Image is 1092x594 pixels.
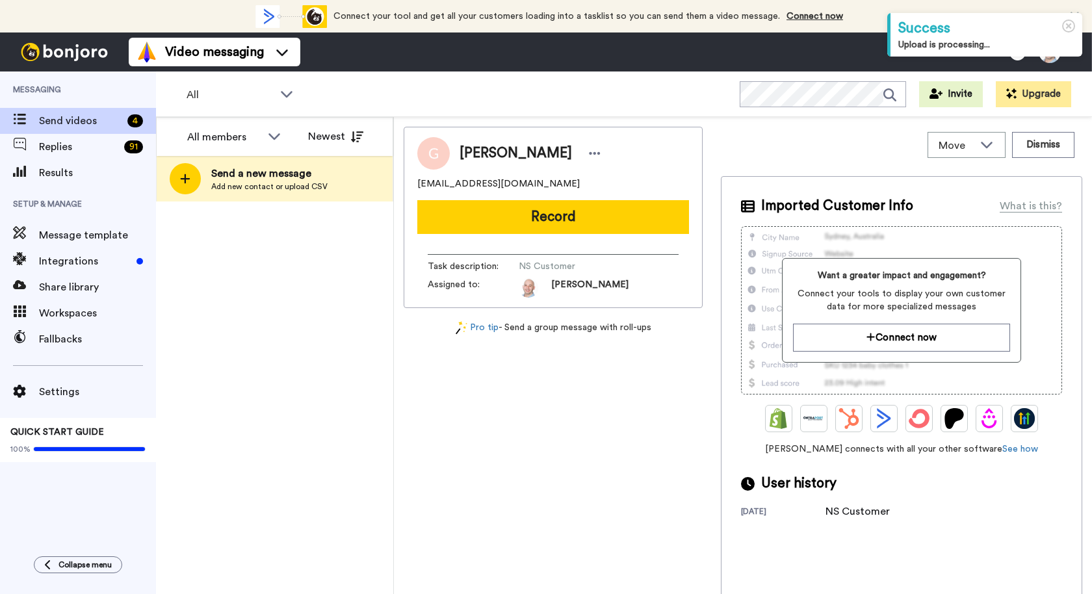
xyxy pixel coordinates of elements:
span: QUICK START GUIDE [10,428,104,437]
img: Patreon [944,408,965,429]
span: [PERSON_NAME] [551,278,629,298]
img: vm-color.svg [136,42,157,62]
img: Image of Gustav [417,137,450,170]
span: Video messaging [165,43,264,61]
span: Want a greater impact and engagement? [793,269,1010,282]
span: Replies [39,139,119,155]
button: Dismiss [1012,132,1074,158]
img: bj-logo-header-white.svg [16,43,113,61]
div: 91 [124,140,143,153]
span: Connect your tools to display your own customer data for more specialized messages [793,287,1010,313]
span: Workspaces [39,305,156,321]
span: Task description : [428,260,519,273]
span: Fallbacks [39,331,156,347]
img: GoHighLevel [1014,408,1035,429]
img: 530bcce1-1399-49ee-8dd2-e503968c82cd-1621916135.jpg [519,278,538,298]
span: Add new contact or upload CSV [211,181,328,192]
div: Success [898,18,1074,38]
span: 100% [10,444,31,454]
button: Connect now [793,324,1010,352]
span: Move [939,138,974,153]
div: - Send a group message with roll-ups [404,321,703,335]
span: [EMAIL_ADDRESS][DOMAIN_NAME] [417,177,580,190]
span: [PERSON_NAME] connects with all your other software [741,443,1062,456]
img: magic-wand.svg [456,321,467,335]
img: Hubspot [838,408,859,429]
div: What is this? [1000,198,1062,214]
img: Drip [979,408,1000,429]
span: [PERSON_NAME] [460,144,572,163]
button: Newest [298,123,373,149]
a: See how [1002,445,1038,454]
span: Message template [39,227,156,243]
div: All members [187,129,261,145]
img: ConvertKit [909,408,929,429]
span: User history [761,474,837,493]
span: NS Customer [519,260,642,273]
span: Connect your tool and get all your customers loading into a tasklist so you can send them a video... [333,12,780,21]
button: Invite [919,81,983,107]
span: Send videos [39,113,122,129]
button: Upgrade [996,81,1071,107]
span: Assigned to: [428,278,519,298]
div: NS Customer [825,504,890,519]
img: Ontraport [803,408,824,429]
span: Results [39,165,156,181]
a: Pro tip [456,321,499,335]
a: Connect now [786,12,843,21]
img: ActiveCampaign [874,408,894,429]
span: Settings [39,384,156,400]
button: Record [417,200,689,234]
div: animation [255,5,327,28]
button: Collapse menu [34,556,122,573]
div: 4 [127,114,143,127]
span: Imported Customer Info [761,196,913,216]
span: Integrations [39,253,131,269]
span: Send a new message [211,166,328,181]
span: All [187,87,274,103]
span: Collapse menu [58,560,112,570]
div: [DATE] [741,506,825,519]
span: Share library [39,279,156,295]
div: Upload is processing... [898,38,1074,51]
img: Shopify [768,408,789,429]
